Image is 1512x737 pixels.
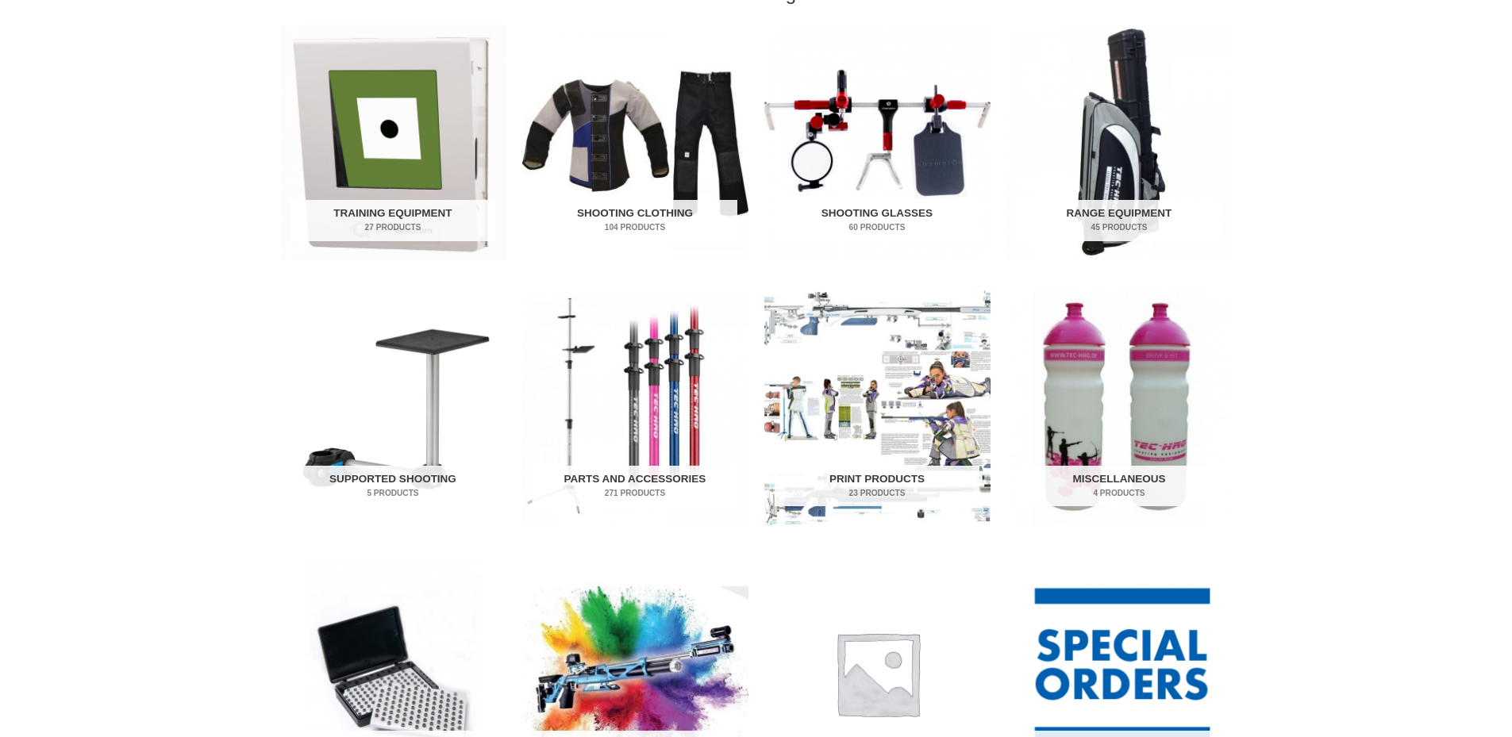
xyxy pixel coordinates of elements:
[280,290,506,526] a: Visit product category Supported Shooting
[1017,487,1222,499] mark: 4 Products
[775,200,979,241] h2: Shooting Glasses
[1006,290,1233,526] a: Visit product category Miscellaneous
[775,487,979,499] mark: 23 Products
[290,466,495,507] h2: Supported Shooting
[764,290,991,526] img: Print Products
[1017,200,1222,241] h2: Range Equipment
[764,25,991,260] img: Shooting Glasses
[775,221,979,233] mark: 60 Products
[290,200,495,241] h2: Training Equipment
[280,25,506,260] img: Training Equipment
[1017,221,1222,233] mark: 45 Products
[522,25,748,260] a: Visit product category Shooting Clothing
[280,290,506,526] img: Supported Shooting
[280,25,506,260] a: Visit product category Training Equipment
[1017,466,1222,507] h2: Miscellaneous
[522,290,748,526] img: Parts and Accessories
[775,466,979,507] h2: Print Products
[522,290,748,526] a: Visit product category Parts and Accessories
[764,25,991,260] a: Visit product category Shooting Glasses
[533,200,737,241] h2: Shooting Clothing
[533,466,737,507] h2: Parts and Accessories
[533,487,737,499] mark: 271 Products
[764,290,991,526] a: Visit product category Print Products
[290,487,495,499] mark: 5 Products
[1006,290,1233,526] img: Miscellaneous
[1006,25,1233,260] img: Range Equipment
[290,221,495,233] mark: 27 Products
[522,25,748,260] img: Shooting Clothing
[533,221,737,233] mark: 104 Products
[1006,25,1233,260] a: Visit product category Range Equipment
